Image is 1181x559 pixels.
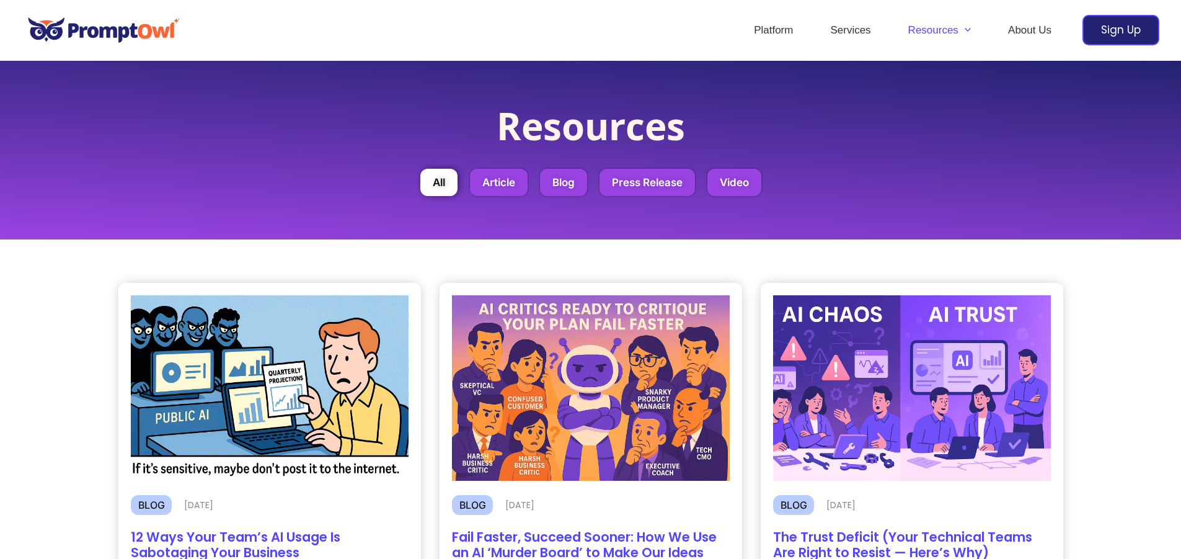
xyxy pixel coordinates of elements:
[735,9,812,52] a: Platform
[1082,15,1159,45] a: Sign Up
[22,9,186,51] img: promptowl.ai logo
[43,104,1138,156] h1: Resources
[735,9,1070,52] nav: Site Navigation: Header
[184,501,213,509] p: [DATE]
[470,169,528,196] button: Article
[459,499,486,511] span: Blog
[452,295,730,481] img: Fail Faster, Succeed Sooner
[890,9,989,52] a: ResourcesMenu Toggle
[131,295,409,481] img: Secrets aren't Secret
[781,499,807,511] span: Blog
[420,169,458,196] button: All
[599,169,695,196] button: Press Release
[505,501,534,509] p: [DATE]
[138,499,165,511] span: Blog
[812,9,889,52] a: Services
[958,9,971,52] span: Menu Toggle
[707,169,761,196] button: Video
[773,295,1051,481] img: Trust deficit
[826,501,855,509] p: [DATE]
[989,9,1070,52] a: About Us
[540,169,587,196] button: Blog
